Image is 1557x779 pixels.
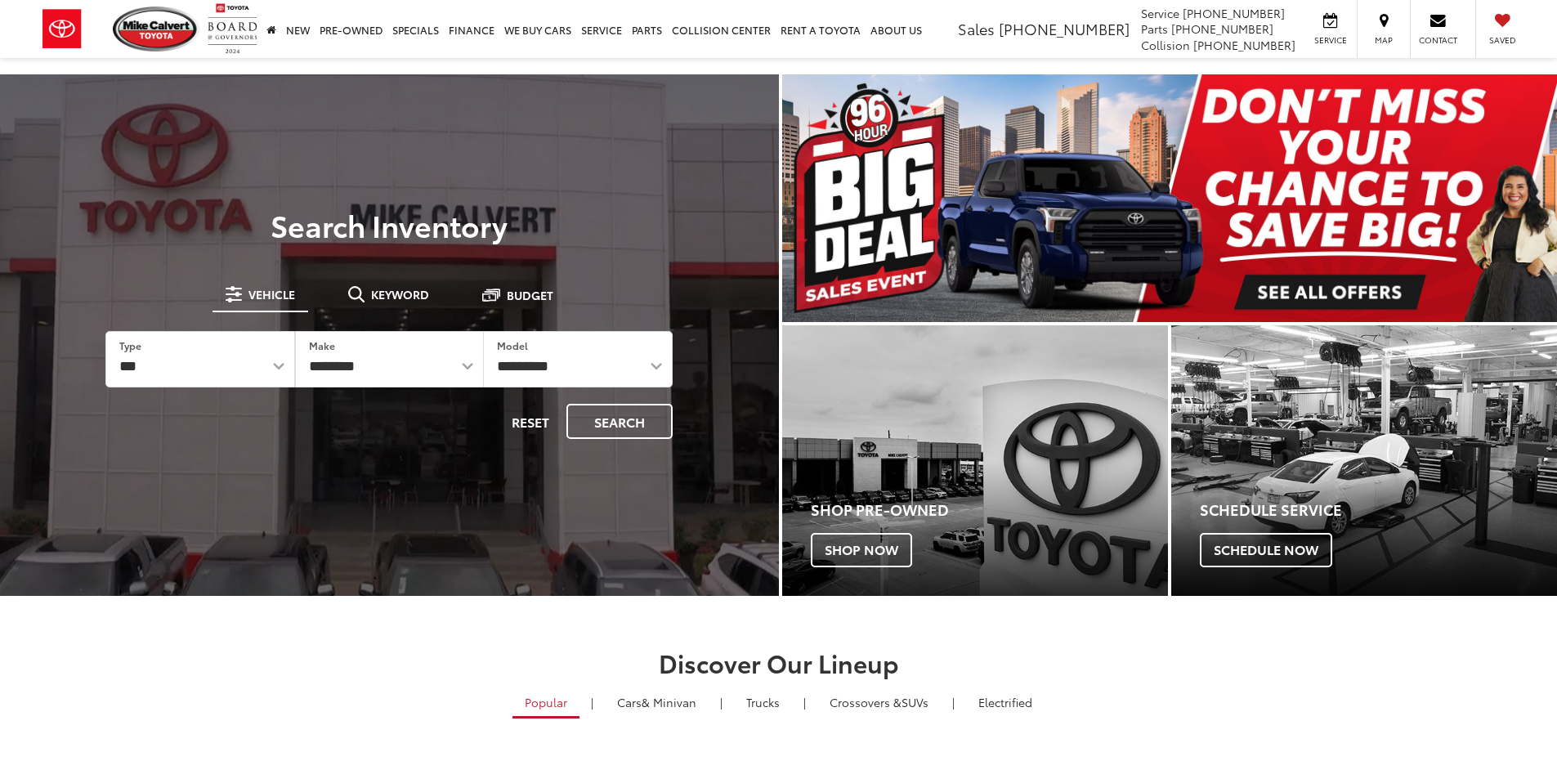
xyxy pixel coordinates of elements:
label: Make [309,338,335,352]
span: Map [1366,34,1402,46]
span: Saved [1484,34,1520,46]
button: Reset [498,404,563,439]
a: SUVs [817,688,941,716]
h2: Discover Our Lineup [203,649,1355,676]
label: Type [119,338,141,352]
div: Toyota [1171,325,1557,596]
span: [PHONE_NUMBER] [1193,37,1295,53]
a: Cars [605,688,709,716]
label: Model [497,338,528,352]
span: [PHONE_NUMBER] [999,18,1130,39]
span: Parts [1141,20,1168,37]
h4: Schedule Service [1200,502,1557,518]
span: Schedule Now [1200,533,1332,567]
div: Toyota [782,325,1168,596]
span: Keyword [371,289,429,300]
span: Shop Now [811,533,912,567]
a: Trucks [734,688,792,716]
span: Collision [1141,37,1190,53]
a: Schedule Service Schedule Now [1171,325,1557,596]
span: Service [1312,34,1349,46]
li: | [799,694,810,710]
span: Service [1141,5,1179,21]
li: | [716,694,727,710]
a: Shop Pre-Owned Shop Now [782,325,1168,596]
span: Vehicle [248,289,295,300]
span: [PHONE_NUMBER] [1183,5,1285,21]
h3: Search Inventory [69,208,710,241]
span: Contact [1419,34,1457,46]
li: | [948,694,959,710]
button: Search [566,404,673,439]
span: & Minivan [642,694,696,710]
h4: Shop Pre-Owned [811,502,1168,518]
span: Sales [958,18,995,39]
span: Crossovers & [830,694,902,710]
img: Mike Calvert Toyota [113,7,199,51]
a: Popular [512,688,579,719]
a: Electrified [966,688,1045,716]
span: Budget [507,289,553,301]
span: [PHONE_NUMBER] [1171,20,1273,37]
li: | [587,694,597,710]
